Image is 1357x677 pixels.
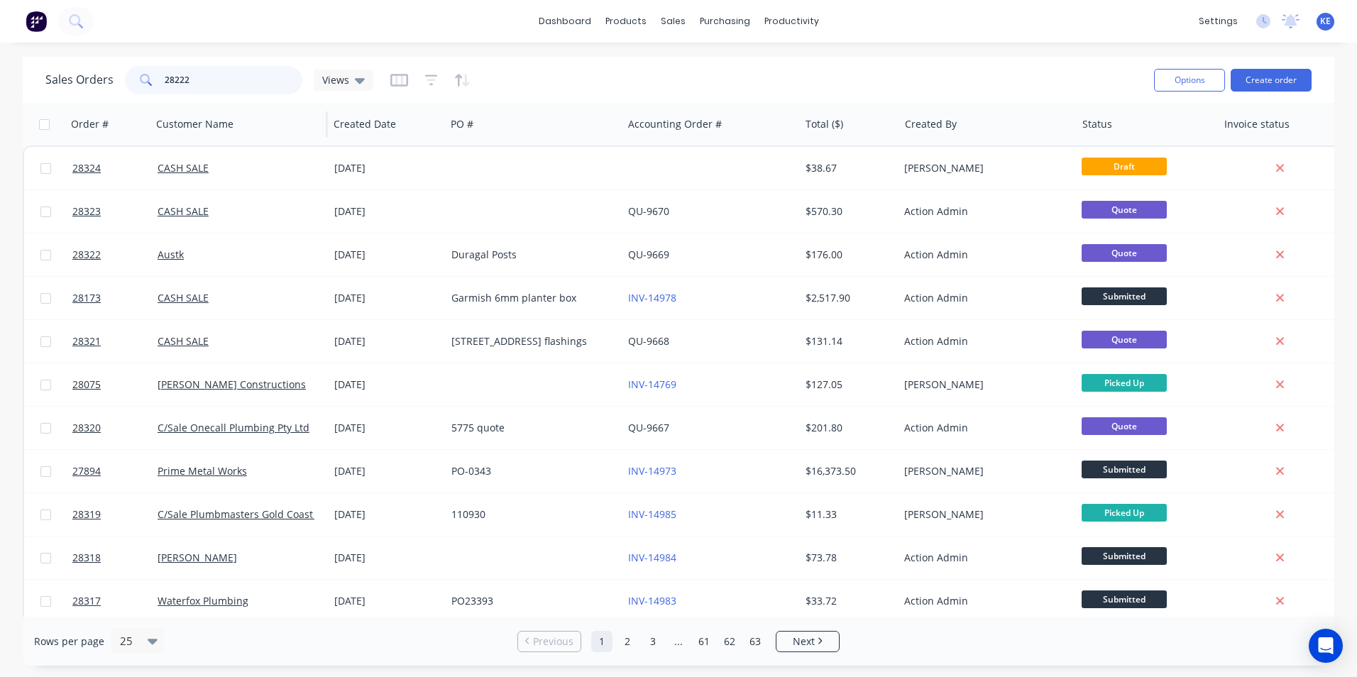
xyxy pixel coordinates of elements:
[904,551,1062,565] div: Action Admin
[1224,117,1290,131] div: Invoice status
[72,378,101,392] span: 28075
[158,378,306,391] a: [PERSON_NAME] Constructions
[1154,69,1225,92] button: Options
[34,634,104,649] span: Rows per page
[668,631,689,652] a: Jump forward
[598,11,654,32] div: products
[1082,331,1167,348] span: Quote
[628,507,676,521] a: INV-14985
[1231,69,1312,92] button: Create order
[451,248,609,262] div: Duragal Posts
[806,464,889,478] div: $16,373.50
[72,204,101,219] span: 28323
[334,464,440,478] div: [DATE]
[904,334,1062,348] div: Action Admin
[72,536,158,579] a: 28318
[334,507,440,522] div: [DATE]
[745,631,766,652] a: Page 63
[628,248,669,261] a: QU-9669
[904,161,1062,175] div: [PERSON_NAME]
[72,507,101,522] span: 28319
[693,11,757,32] div: purchasing
[158,507,348,521] a: C/Sale Plumbmasters Gold Coast Pty Ltd
[451,594,609,608] div: PO23393
[45,73,114,87] h1: Sales Orders
[628,594,676,607] a: INV-14983
[334,248,440,262] div: [DATE]
[158,464,247,478] a: Prime Metal Works
[1082,287,1167,305] span: Submitted
[158,161,209,175] a: CASH SALE
[72,147,158,189] a: 28324
[1082,590,1167,608] span: Submitted
[72,320,158,363] a: 28321
[617,631,638,652] a: Page 2
[806,594,889,608] div: $33.72
[628,291,676,304] a: INV-14978
[1082,504,1167,522] span: Picked Up
[532,11,598,32] a: dashboard
[904,594,1062,608] div: Action Admin
[806,117,843,131] div: Total ($)
[72,551,101,565] span: 28318
[451,507,609,522] div: 110930
[72,233,158,276] a: 28322
[806,161,889,175] div: $38.67
[72,493,158,536] a: 28319
[72,421,101,435] span: 28320
[806,378,889,392] div: $127.05
[806,291,889,305] div: $2,517.90
[451,464,609,478] div: PO-0343
[806,334,889,348] div: $131.14
[158,291,209,304] a: CASH SALE
[518,634,581,649] a: Previous page
[628,117,722,131] div: Accounting Order #
[1082,117,1112,131] div: Status
[334,161,440,175] div: [DATE]
[334,594,440,608] div: [DATE]
[1082,461,1167,478] span: Submitted
[806,421,889,435] div: $201.80
[904,291,1062,305] div: Action Admin
[904,507,1062,522] div: [PERSON_NAME]
[165,66,303,94] input: Search...
[72,450,158,492] a: 27894
[1082,547,1167,565] span: Submitted
[806,507,889,522] div: $11.33
[158,204,209,218] a: CASH SALE
[905,117,957,131] div: Created By
[72,363,158,406] a: 28075
[158,248,184,261] a: Austk
[776,634,839,649] a: Next page
[757,11,826,32] div: productivity
[156,117,234,131] div: Customer Name
[334,204,440,219] div: [DATE]
[334,551,440,565] div: [DATE]
[451,334,609,348] div: [STREET_ADDRESS] flashings
[904,421,1062,435] div: Action Admin
[1082,201,1167,219] span: Quote
[72,277,158,319] a: 28173
[628,464,676,478] a: INV-14973
[72,291,101,305] span: 28173
[628,204,669,218] a: QU-9670
[1082,244,1167,262] span: Quote
[72,407,158,449] a: 28320
[158,551,237,564] a: [PERSON_NAME]
[654,11,693,32] div: sales
[451,117,473,131] div: PO #
[642,631,664,652] a: Page 3
[158,594,248,607] a: Waterfox Plumbing
[72,580,158,622] a: 28317
[904,464,1062,478] div: [PERSON_NAME]
[904,378,1062,392] div: [PERSON_NAME]
[451,291,609,305] div: Garmish 6mm planter box
[334,334,440,348] div: [DATE]
[26,11,47,32] img: Factory
[512,631,845,652] ul: Pagination
[72,161,101,175] span: 28324
[628,551,676,564] a: INV-14984
[904,248,1062,262] div: Action Admin
[72,248,101,262] span: 28322
[806,248,889,262] div: $176.00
